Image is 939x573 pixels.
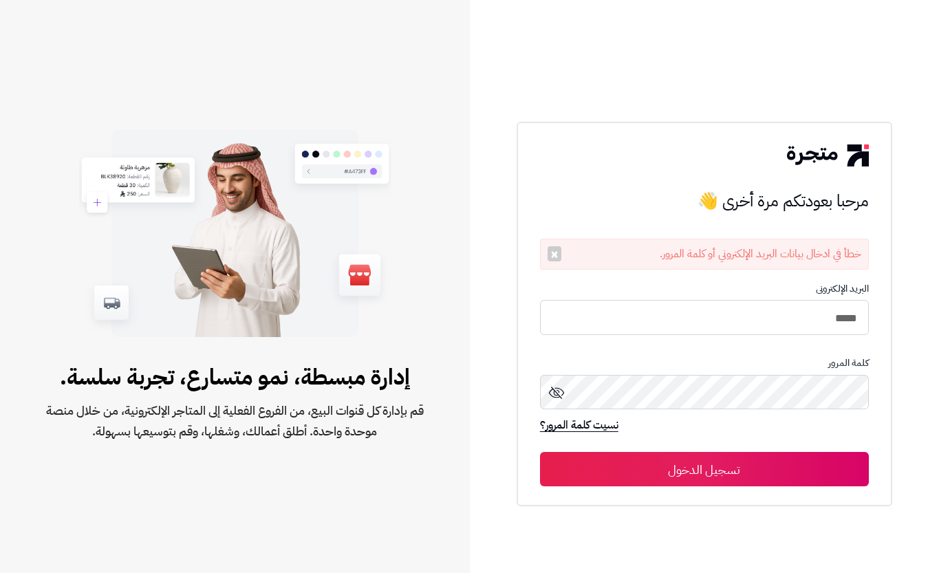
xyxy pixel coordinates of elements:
img: logo-2.png [787,144,868,166]
button: × [548,246,561,261]
button: تسجيل الدخول [540,452,869,486]
a: نسيت كلمة المرور؟ [540,417,618,436]
p: كلمة المرور [540,358,869,369]
div: خطأ في ادخال بيانات البريد الإلكتروني أو كلمة المرور. [540,239,869,270]
h3: مرحبا بعودتكم مرة أخرى 👋 [540,187,869,215]
span: إدارة مبسطة، نمو متسارع، تجربة سلسة. [44,360,426,393]
p: البريد الإلكترونى [540,283,869,294]
span: قم بإدارة كل قنوات البيع، من الفروع الفعلية إلى المتاجر الإلكترونية، من خلال منصة موحدة واحدة. أط... [44,400,426,442]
